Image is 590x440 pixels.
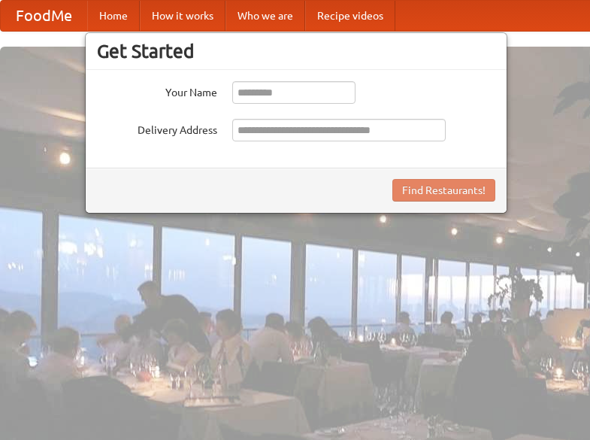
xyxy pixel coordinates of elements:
[97,81,217,100] label: Your Name
[140,1,225,31] a: How it works
[97,119,217,138] label: Delivery Address
[87,1,140,31] a: Home
[392,179,495,202] button: Find Restaurants!
[225,1,305,31] a: Who we are
[305,1,395,31] a: Recipe videos
[1,1,87,31] a: FoodMe
[97,40,495,62] h3: Get Started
